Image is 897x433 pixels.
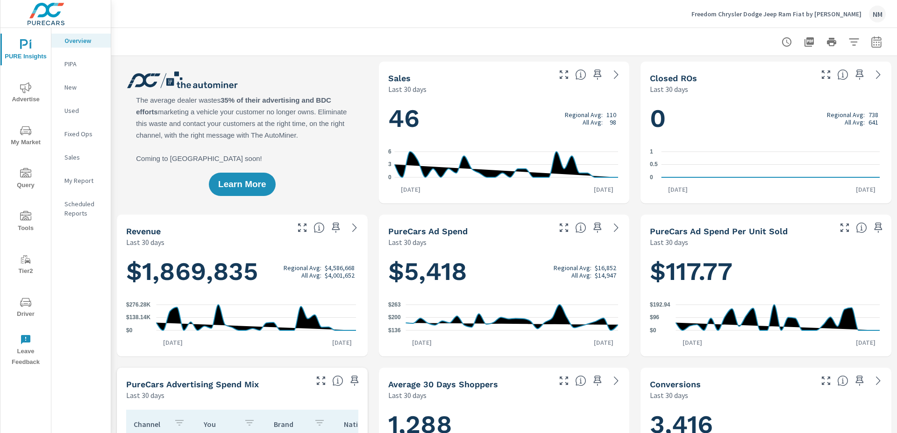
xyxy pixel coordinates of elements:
[301,272,321,279] p: All Avg:
[51,150,111,164] div: Sales
[650,390,688,401] p: Last 30 days
[871,373,886,388] a: See more details in report
[554,264,591,272] p: Regional Avg:
[650,148,653,155] text: 1
[157,338,189,347] p: [DATE]
[587,338,620,347] p: [DATE]
[3,125,48,148] span: My Market
[51,174,111,188] div: My Report
[869,111,878,119] p: 738
[871,67,886,82] a: See more details in report
[64,153,103,162] p: Sales
[3,334,48,368] span: Leave Feedback
[126,314,150,321] text: $138.14K
[388,327,401,334] text: $136
[867,33,886,51] button: Select Date Range
[595,264,616,272] p: $16,852
[51,34,111,48] div: Overview
[126,390,164,401] p: Last 30 days
[388,148,392,155] text: 6
[3,82,48,105] span: Advertise
[51,104,111,118] div: Used
[3,168,48,191] span: Query
[388,84,427,95] p: Last 30 days
[650,84,688,95] p: Last 30 days
[284,264,321,272] p: Regional Avg:
[344,419,377,429] p: National
[676,338,709,347] p: [DATE]
[609,220,624,235] a: See more details in report
[845,119,865,126] p: All Avg:
[388,161,392,168] text: 3
[852,373,867,388] span: Save this to your personalized report
[388,379,498,389] h5: Average 30 Days Shoppers
[871,220,886,235] span: Save this to your personalized report
[313,373,328,388] button: Make Fullscreen
[565,111,603,119] p: Regional Avg:
[650,237,688,248] p: Last 30 days
[388,226,468,236] h5: PureCars Ad Spend
[0,28,51,371] div: nav menu
[347,373,362,388] span: Save this to your personalized report
[51,80,111,94] div: New
[849,185,882,194] p: [DATE]
[587,185,620,194] p: [DATE]
[388,314,401,321] text: $200
[575,375,586,386] span: A rolling 30 day total of daily Shoppers on the dealership website, averaged over the selected da...
[126,379,259,389] h5: PureCars Advertising Spend Mix
[64,176,103,185] p: My Report
[609,67,624,82] a: See more details in report
[650,73,697,83] h5: Closed ROs
[662,185,694,194] p: [DATE]
[394,185,427,194] p: [DATE]
[869,119,878,126] p: 641
[3,39,48,62] span: PURE Insights
[332,375,343,386] span: This table looks at how you compare to the amount of budget you spend per channel as opposed to y...
[800,33,819,51] button: "Export Report to PDF"
[650,327,656,334] text: $0
[571,272,591,279] p: All Avg:
[218,180,266,189] span: Learn More
[64,36,103,45] p: Overview
[388,301,401,308] text: $263
[64,199,103,218] p: Scheduled Reports
[406,338,438,347] p: [DATE]
[126,256,358,287] h1: $1,869,835
[388,237,427,248] p: Last 30 days
[556,373,571,388] button: Make Fullscreen
[51,127,111,141] div: Fixed Ops
[606,111,616,119] p: 110
[650,301,670,308] text: $192.94
[827,111,865,119] p: Regional Avg:
[3,297,48,320] span: Driver
[650,161,658,168] text: 0.5
[313,222,325,233] span: Total sales revenue over the selected date range. [Source: This data is sourced from the dealer’s...
[845,33,863,51] button: Apply Filters
[134,419,166,429] p: Channel
[388,103,620,134] h1: 46
[583,119,603,126] p: All Avg:
[819,67,833,82] button: Make Fullscreen
[575,222,586,233] span: Total cost of media for all PureCars channels for the selected dealership group over the selected...
[388,256,620,287] h1: $5,418
[691,10,861,18] p: Freedom Chrysler Dodge Jeep Ram Fiat by [PERSON_NAME]
[650,174,653,181] text: 0
[609,373,624,388] a: See more details in report
[326,338,358,347] p: [DATE]
[837,375,848,386] span: The number of dealer-specified goals completed by a visitor. [Source: This data is provided by th...
[295,220,310,235] button: Make Fullscreen
[388,174,392,181] text: 0
[650,379,701,389] h5: Conversions
[64,129,103,139] p: Fixed Ops
[126,301,150,308] text: $276.28K
[610,119,616,126] p: 98
[126,226,161,236] h5: Revenue
[556,67,571,82] button: Make Fullscreen
[595,272,616,279] p: $14,947
[64,59,103,69] p: PIPA
[51,57,111,71] div: PIPA
[650,226,788,236] h5: PureCars Ad Spend Per Unit Sold
[590,220,605,235] span: Save this to your personalized report
[274,419,306,429] p: Brand
[819,373,833,388] button: Make Fullscreen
